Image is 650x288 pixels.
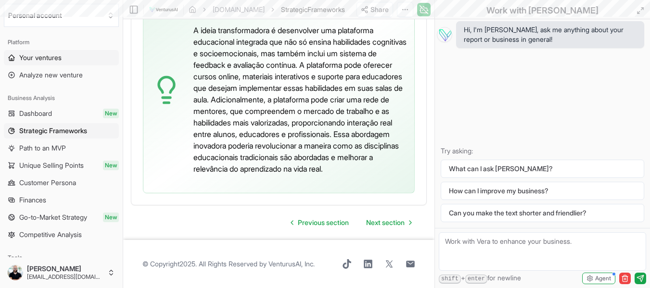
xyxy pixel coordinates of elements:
[595,275,611,282] span: Agent
[437,27,452,42] img: Vera
[358,213,419,232] a: Go to next page
[27,264,103,273] span: [PERSON_NAME]
[27,273,103,281] span: [EMAIL_ADDRESS][DOMAIN_NAME]
[4,50,119,65] a: Your ventures
[103,161,119,170] span: New
[103,109,119,118] span: New
[19,53,62,63] span: Your ventures
[8,265,23,280] img: ACg8ocJR1ST78ez753dEGZpG7oZljf5Hb86obRFgAEvnOKg1AwupLPxi=s96-c
[19,213,87,222] span: Go-to-Market Strategy
[298,218,349,227] span: Previous section
[19,70,83,80] span: Analyze new venture
[19,230,82,239] span: Competitive Analysis
[4,158,119,173] a: Unique Selling PointsNew
[582,273,615,284] button: Agent
[441,160,644,178] button: What can I ask [PERSON_NAME]?
[19,109,52,118] span: Dashboard
[465,275,487,284] kbd: enter
[19,195,46,205] span: Finances
[439,273,521,284] span: + for newline
[439,275,461,284] kbd: shift
[4,123,119,138] a: Strategic Frameworks
[268,260,313,268] a: VenturusAI, Inc
[4,250,119,265] div: Tools
[103,213,119,222] span: New
[4,90,119,106] div: Business Analysis
[464,25,637,44] span: Hi, I'm [PERSON_NAME], ask me anything about your report or business in general!
[441,146,644,156] p: Try asking:
[4,261,119,284] button: [PERSON_NAME][EMAIL_ADDRESS][DOMAIN_NAME]
[4,227,119,242] a: Competitive Analysis
[4,140,119,156] a: Path to an MVP
[19,161,84,170] span: Unique Selling Points
[19,126,87,136] span: Strategic Frameworks
[4,210,119,225] a: Go-to-Market StrategyNew
[4,106,119,121] a: DashboardNew
[142,259,315,269] span: © Copyright 2025 . All Rights Reserved by .
[4,35,119,50] div: Platform
[366,218,405,227] span: Next section
[283,213,357,232] a: Go to previous page
[4,175,119,190] a: Customer Persona
[19,143,66,153] span: Path to an MVP
[441,182,644,200] button: How can I improve my business?
[4,192,119,208] a: Finances
[4,67,119,83] a: Analyze new venture
[193,25,407,175] p: A ideia transformadora é desenvolver uma plataforma educacional integrada que não só ensina habil...
[283,213,419,232] nav: pagination
[441,204,644,222] button: Can you make the text shorter and friendlier?
[19,178,76,188] span: Customer Persona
